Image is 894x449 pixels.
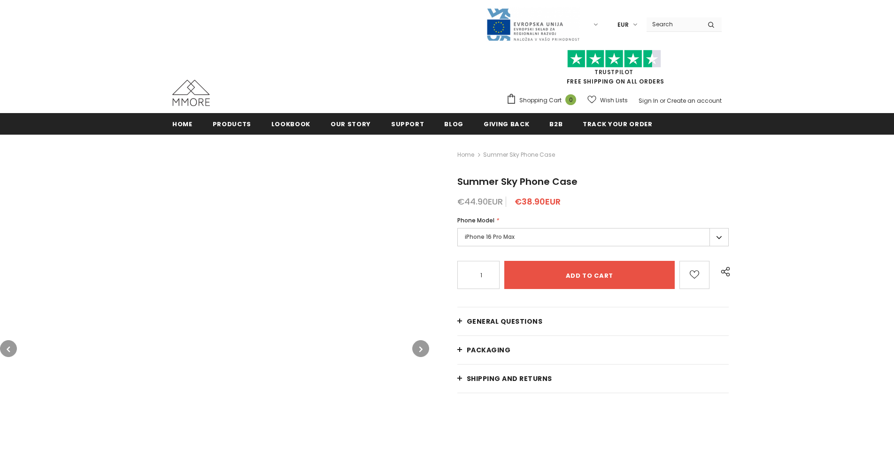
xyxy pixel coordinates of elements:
a: Shipping and returns [457,365,729,393]
span: PACKAGING [467,345,511,355]
a: Blog [444,113,463,134]
a: General Questions [457,307,729,335]
span: EUR [617,20,629,30]
span: or [660,97,665,105]
img: Javni Razpis [486,8,580,42]
img: MMORE Cases [172,80,210,106]
span: B2B [549,120,563,129]
label: iPhone 16 Pro Max [457,228,729,246]
a: Track your order [583,113,652,134]
span: €44.90EUR [457,196,503,207]
input: Add to cart [504,261,675,289]
span: General Questions [467,317,543,326]
span: Summer Sky Phone Case [483,149,555,160]
span: support [391,120,424,129]
span: Our Story [331,120,371,129]
span: Track your order [583,120,652,129]
span: €38.90EUR [515,196,561,207]
a: Giving back [484,113,529,134]
a: Trustpilot [594,68,633,76]
a: B2B [549,113,563,134]
span: Shipping and returns [467,374,552,383]
span: Shopping Cart [519,96,562,105]
input: Search Site [647,17,701,31]
span: Summer Sky Phone Case [457,175,578,188]
a: Lookbook [271,113,310,134]
span: Phone Model [457,216,494,224]
span: Products [213,120,251,129]
span: Wish Lists [600,96,628,105]
img: Trust Pilot Stars [567,50,661,68]
span: Lookbook [271,120,310,129]
a: Shopping Cart 0 [506,93,581,107]
a: Sign In [639,97,658,105]
span: 0 [565,94,576,105]
a: Our Story [331,113,371,134]
span: Blog [444,120,463,129]
a: Create an account [667,97,722,105]
a: Home [457,149,474,160]
a: Products [213,113,251,134]
a: Wish Lists [587,92,628,108]
span: FREE SHIPPING ON ALL ORDERS [506,54,722,85]
span: Giving back [484,120,529,129]
span: Home [172,120,193,129]
a: support [391,113,424,134]
a: Javni Razpis [486,20,580,28]
a: PACKAGING [457,336,729,364]
a: Home [172,113,193,134]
